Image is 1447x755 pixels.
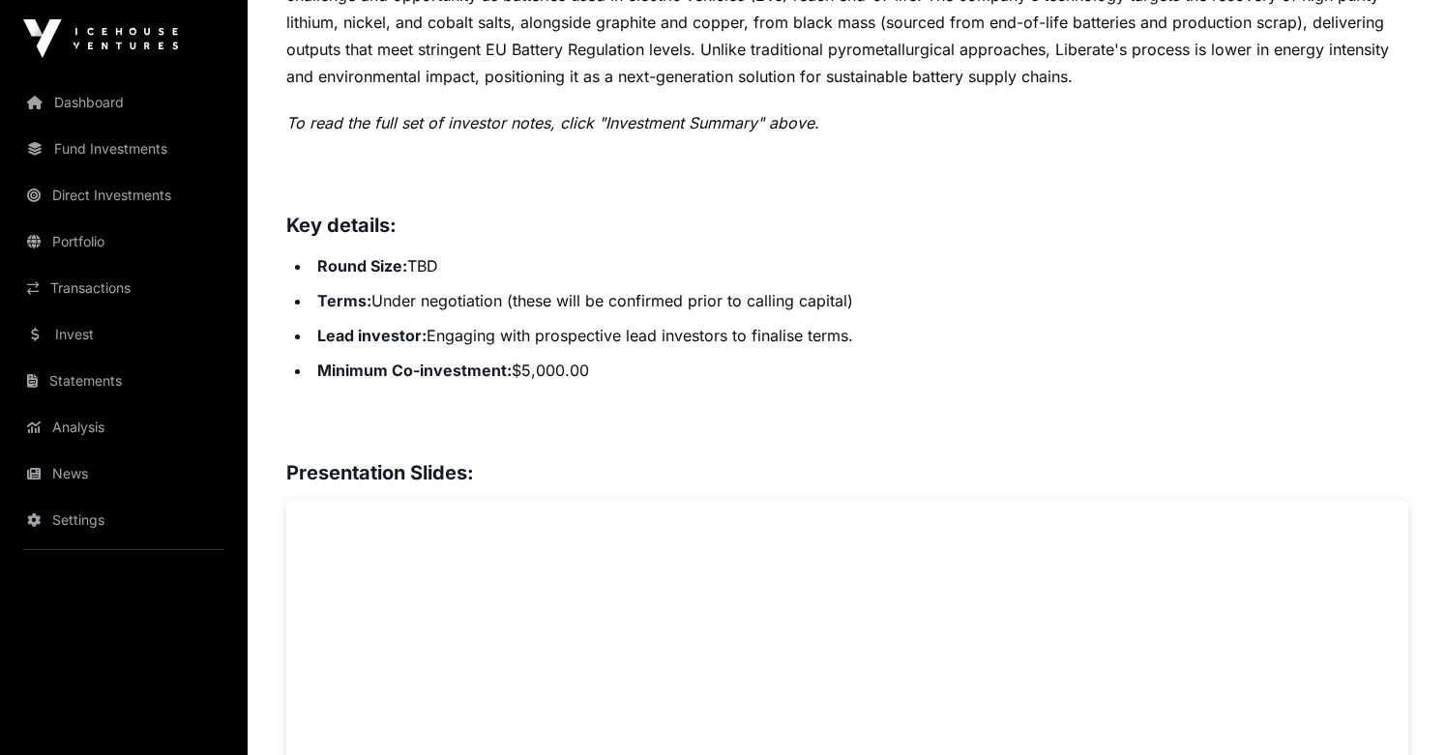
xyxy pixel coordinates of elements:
[15,267,232,309] a: Transactions
[311,357,1408,384] li: $5,000.00
[286,113,819,132] em: To read the full set of investor notes, click "Investment Summary" above.
[15,452,232,495] a: News
[15,313,232,356] a: Invest
[15,406,232,449] a: Analysis
[15,360,232,402] a: Statements
[311,287,1408,314] li: Under negotiation (these will be confirmed prior to calling capital)
[422,326,427,345] strong: :
[286,457,1408,488] h3: Presentation Slides:
[317,291,371,310] strong: Terms:
[15,174,232,217] a: Direct Investments
[317,361,512,380] strong: Minimum Co-investment:
[311,322,1408,349] li: Engaging with prospective lead investors to finalise terms.
[15,81,232,124] a: Dashboard
[1350,662,1447,755] iframe: Chat Widget
[15,220,232,263] a: Portfolio
[311,252,1408,279] li: TBD
[15,499,232,541] a: Settings
[317,326,422,345] strong: Lead investor
[317,256,407,276] strong: Round Size:
[15,128,232,170] a: Fund Investments
[286,210,1408,241] h3: Key details:
[23,19,178,58] img: Icehouse Ventures Logo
